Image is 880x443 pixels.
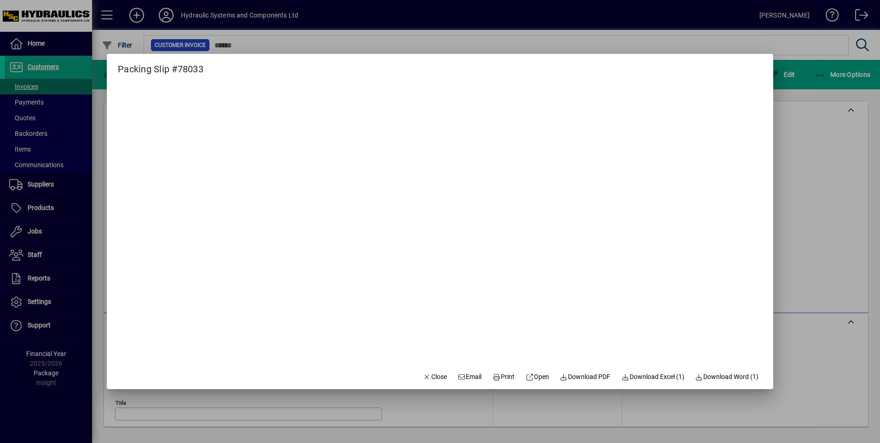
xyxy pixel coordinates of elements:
span: Email [458,372,482,382]
a: Open [522,369,553,385]
button: Download Word (1) [692,369,763,385]
span: Download PDF [560,372,611,382]
span: Open [526,372,549,382]
button: Close [419,369,451,385]
span: Download Word (1) [695,372,759,382]
button: Email [454,369,486,385]
button: Print [489,369,518,385]
span: Print [492,372,515,382]
span: Close [423,372,447,382]
h2: Packing Slip #78033 [107,54,214,76]
button: Download Excel (1) [618,369,688,385]
span: Download Excel (1) [621,372,684,382]
a: Download PDF [556,369,614,385]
